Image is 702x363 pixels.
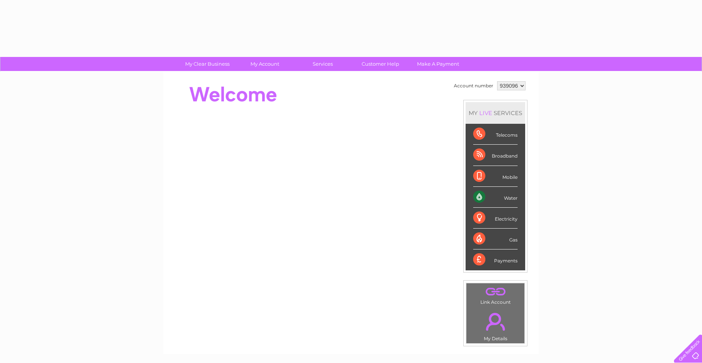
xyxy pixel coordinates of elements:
div: MY SERVICES [466,102,525,124]
div: Mobile [473,166,518,187]
div: Broadband [473,145,518,166]
div: Payments [473,249,518,270]
div: Water [473,187,518,208]
a: Services [291,57,354,71]
a: . [468,308,523,335]
div: Electricity [473,208,518,229]
td: My Details [466,306,525,344]
a: Customer Help [349,57,412,71]
a: Make A Payment [407,57,469,71]
a: My Account [234,57,296,71]
a: My Clear Business [176,57,239,71]
a: . [468,285,523,298]
div: Telecoms [473,124,518,145]
td: Account number [452,79,495,92]
div: LIVE [478,109,494,117]
td: Link Account [466,283,525,307]
div: Gas [473,229,518,249]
